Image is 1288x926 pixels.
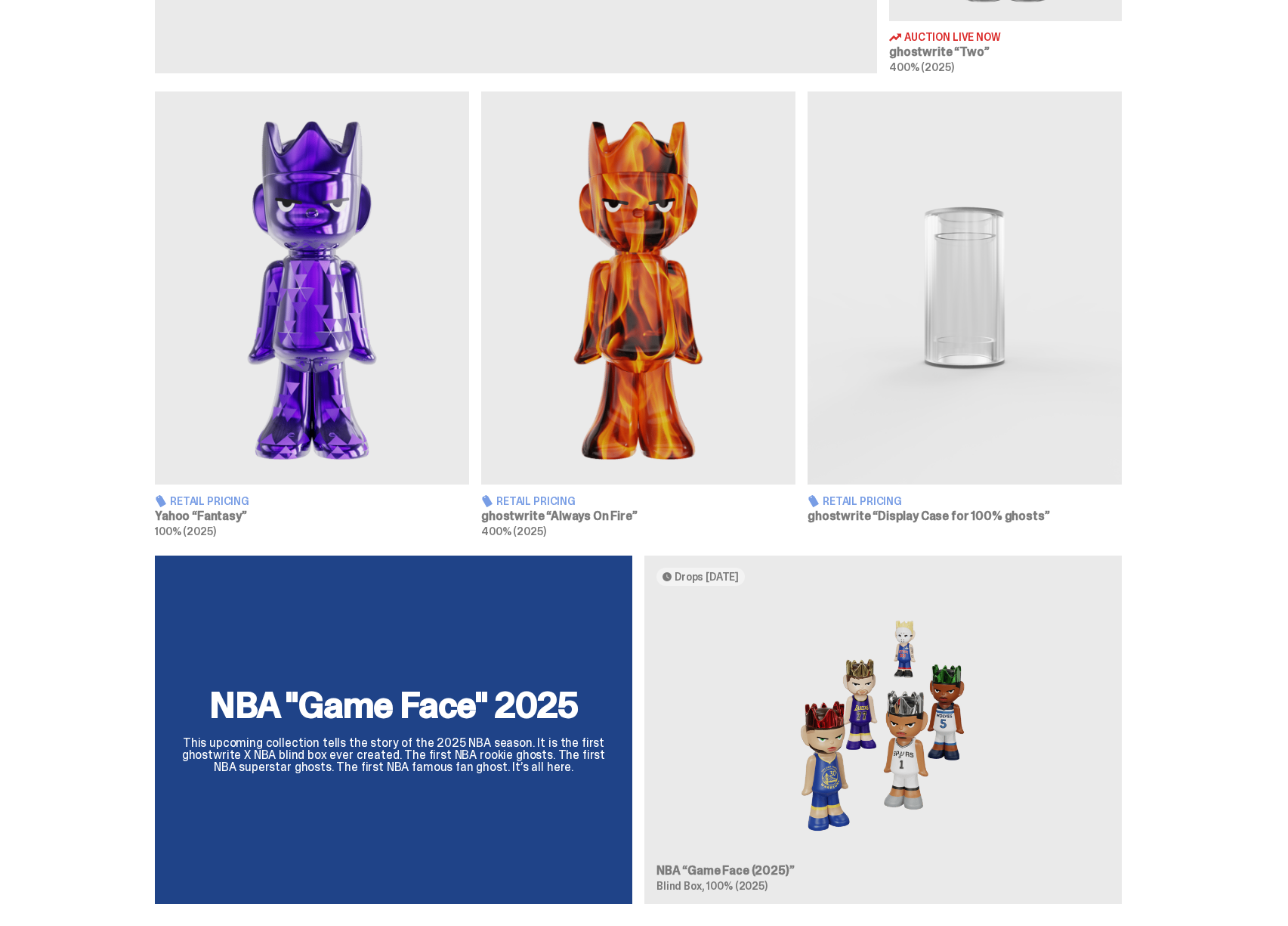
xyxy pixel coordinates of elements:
h3: ghostwrite “Always On Fire” [481,510,795,522]
h3: NBA “Game Face (2025)” [656,865,1110,877]
span: 400% (2025) [889,60,953,74]
img: Always On Fire [481,91,795,485]
img: Game Face (2025) [656,598,1110,853]
a: Fantasy Retail Pricing [155,91,469,537]
h3: ghostwrite “Two” [889,46,1122,58]
a: Always On Fire Retail Pricing [481,91,795,537]
a: Display Case for 100% ghosts Retail Pricing [808,91,1122,537]
p: This upcoming collection tells the story of the 2025 NBA season. It is the first ghostwrite X NBA... [173,737,614,773]
span: 100% (2025) [155,525,215,538]
span: Drops [DATE] [675,571,739,583]
img: Fantasy [155,91,469,485]
span: Auction Live Now [904,32,1001,42]
span: Blind Box, [656,879,705,893]
span: 100% (2025) [706,879,767,893]
span: Retail Pricing [823,496,902,506]
h2: NBA "Game Face" 2025 [173,687,614,723]
img: Display Case for 100% ghosts [808,91,1122,485]
span: 400% (2025) [481,525,545,538]
h3: ghostwrite “Display Case for 100% ghosts” [808,510,1122,522]
span: Retail Pricing [496,496,576,506]
h3: Yahoo “Fantasy” [155,510,469,522]
span: Retail Pricing [170,496,249,506]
